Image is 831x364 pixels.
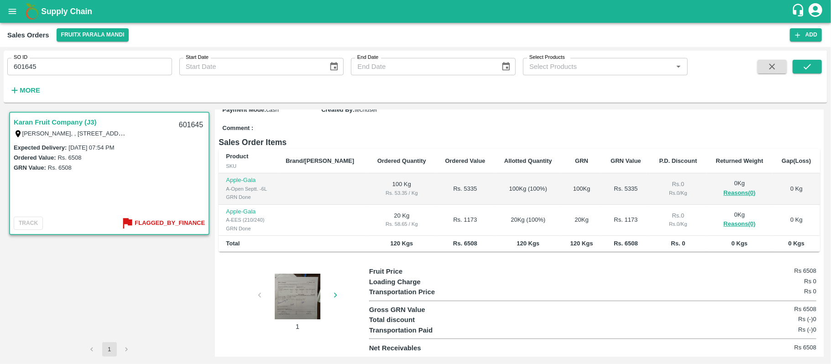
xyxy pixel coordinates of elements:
[226,216,271,224] div: A-EES (210/240)
[14,116,96,128] a: Karan Fruit Company (J3)
[673,61,685,73] button: Open
[266,106,278,113] span: cash
[657,212,699,220] div: Rs. 0
[226,193,271,201] div: GRN Done
[569,216,595,224] div: 20 Kg
[226,224,271,233] div: GRN Done
[602,205,650,236] td: Rs. 1173
[657,220,699,228] div: Rs. 0 / Kg
[773,205,820,236] td: 0 Kg
[377,157,426,164] b: Ordered Quantity
[173,114,209,136] div: 601645
[570,240,593,247] b: 120 Kgs
[773,173,820,205] td: 0 Kg
[671,240,685,247] b: Rs. 0
[436,173,495,205] td: Rs. 5335
[732,240,747,247] b: 0 Kgs
[226,240,240,247] b: Total
[22,130,283,137] label: [PERSON_NAME], , [STREET_ADDRESS][PERSON_NAME][PERSON_NAME][PERSON_NAME]
[742,315,816,324] h6: Rs (-)0
[222,124,253,133] label: Comment :
[41,7,92,16] b: Supply Chain
[226,176,271,185] p: Apple-Gala
[263,322,332,332] p: 1
[714,219,766,229] button: Reasons(0)
[7,29,49,41] div: Sales Orders
[657,189,699,197] div: Rs. 0 / Kg
[436,205,495,236] td: Rs. 1173
[68,144,114,151] label: [DATE] 07:54 PM
[369,277,481,287] p: Loading Charge
[375,220,429,228] div: Rs. 58.65 / Kg
[23,2,41,21] img: logo
[369,343,481,353] p: Net Receivables
[716,157,763,164] b: Returned Weight
[102,342,117,357] button: page 1
[120,216,205,231] button: Flagged_By_Finance
[504,157,552,164] b: Allotted Quantity
[355,106,377,113] span: techuser
[368,173,436,205] td: 100 Kg
[286,157,354,164] b: Brand/[PERSON_NAME]
[569,185,595,193] div: 100 Kg
[614,240,638,247] b: Rs. 6508
[791,3,807,20] div: customer-support
[575,157,588,164] b: GRN
[502,216,554,224] div: 20 Kg ( 100 %)
[222,106,266,113] label: Payment Mode :
[321,106,355,113] label: Created By :
[7,58,172,75] input: Enter SO ID
[390,240,413,247] b: 120 Kgs
[369,325,481,335] p: Transportation Paid
[497,58,515,75] button: Choose date
[14,164,46,171] label: GRN Value:
[357,54,378,61] label: End Date
[57,28,129,42] button: Select DC
[226,208,271,216] p: Apple-Gala
[369,315,481,325] p: Total discount
[135,218,205,229] b: Flagged_By_Finance
[517,240,539,247] b: 120 Kgs
[369,266,481,276] p: Fruit Price
[742,277,816,286] h6: Rs 0
[14,154,56,161] label: Ordered Value:
[41,5,791,18] a: Supply Chain
[14,54,27,61] label: SO ID
[226,153,248,160] b: Product
[790,28,822,42] button: Add
[226,162,271,170] div: SKU
[453,240,477,247] b: Rs. 6508
[742,325,816,334] h6: Rs (-)0
[742,305,816,314] h6: Rs 6508
[782,157,811,164] b: Gap(Loss)
[369,305,481,315] p: Gross GRN Value
[742,343,816,352] h6: Rs 6508
[368,205,436,236] td: 20 Kg
[714,188,766,198] button: Reasons(0)
[714,179,766,198] div: 0 Kg
[179,58,322,75] input: Start Date
[526,61,670,73] input: Select Products
[20,87,40,94] strong: More
[445,157,485,164] b: Ordered Value
[84,342,136,357] nav: pagination navigation
[714,211,766,229] div: 0 Kg
[186,54,209,61] label: Start Date
[7,83,42,98] button: More
[789,240,805,247] b: 0 Kgs
[529,54,565,61] label: Select Products
[226,185,271,193] div: A-Open Septt. -6L
[742,287,816,296] h6: Rs 0
[502,185,554,193] div: 100 Kg ( 100 %)
[742,266,816,276] h6: Rs 6508
[807,2,824,21] div: account of current user
[325,58,343,75] button: Choose date
[375,189,429,197] div: Rs. 53.35 / Kg
[219,136,820,149] h6: Sales Order Items
[48,164,72,171] label: Rs. 6508
[57,154,81,161] label: Rs. 6508
[602,173,650,205] td: Rs. 5335
[369,287,481,297] p: Transportation Price
[2,1,23,22] button: open drawer
[659,157,697,164] b: P.D. Discount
